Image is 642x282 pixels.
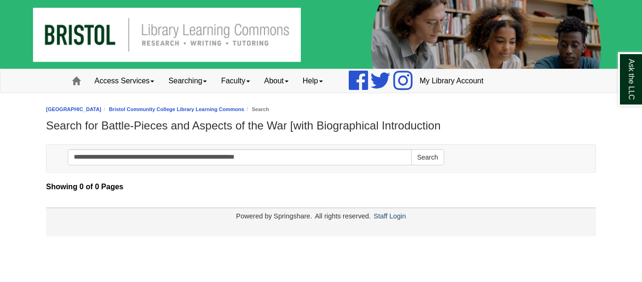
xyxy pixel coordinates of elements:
a: Staff Login [374,212,406,220]
div: All rights reserved. [313,212,372,220]
a: About [257,69,296,93]
h1: Search for Battle-Pieces and Aspects of the War [with Biographical Introduction [46,119,596,132]
a: Faculty [214,69,257,93]
button: Search [411,149,444,165]
a: Help [296,69,330,93]
nav: breadcrumb [46,105,596,114]
a: Bristol Community College Library Learning Commons [109,106,244,112]
strong: Showing 0 of 0 Pages [46,180,596,193]
li: Search [244,105,269,114]
a: My Library Account [413,69,491,93]
a: Searching [161,69,214,93]
a: Access Services [87,69,161,93]
div: Powered by Springshare. [235,212,313,220]
a: [GEOGRAPHIC_DATA] [46,106,102,112]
